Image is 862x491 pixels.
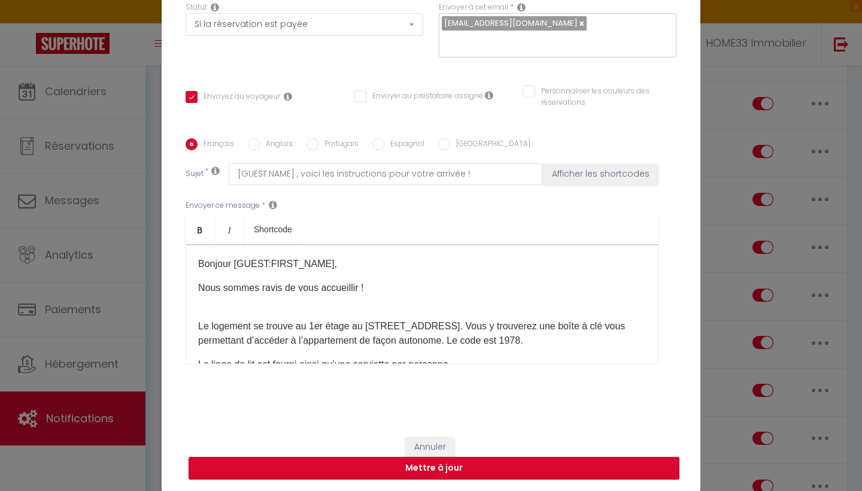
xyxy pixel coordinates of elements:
font: Bonjour [GUEST:FIRST_NAME],​​ [198,259,337,269]
label: Envoyer ce message [186,200,260,211]
a: Italic [215,215,244,244]
button: Annuler [405,437,455,457]
label: Sujet [186,168,204,181]
font: Nous sommes ravis de vous accueillir ! [198,283,364,293]
p: Le linge de lit est fourni ainsi qu’une serviette par personne. L’appartement est climatisé. [198,357,646,386]
i: Envoyer au prestataire si il est assigné [485,90,493,100]
label: [GEOGRAPHIC_DATA] [450,138,530,151]
i: Message [269,200,277,210]
label: Anglais [260,138,293,151]
i: Envoyer au voyageur [284,92,292,101]
a: Bold [186,215,215,244]
label: Portugais [318,138,359,151]
button: Mettre à jour [189,457,679,480]
label: Français [198,138,234,151]
label: Statut [186,2,207,13]
span: [EMAIL_ADDRESS][DOMAIN_NAME] [444,17,578,29]
label: Espagnol [384,138,424,151]
p: Le logement se trouve au 1er étage au [STREET_ADDRESS]. Vous y trouverez une boîte à clé vous per... [198,305,646,348]
label: Envoyer à cet email [439,2,508,13]
a: Shortcode [244,215,302,244]
i: Booking status [211,2,219,12]
i: Subject [211,166,220,175]
i: Recipient [517,2,526,12]
div: ATTENTION ! TOUTE ACTIVITÉ COMMERCIALE EST STRICTEMENT INTERDITE DANS L'APPARTEMENT ET ENTRAINERA... [186,244,658,364]
button: Afficher les shortcodes [543,163,658,185]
